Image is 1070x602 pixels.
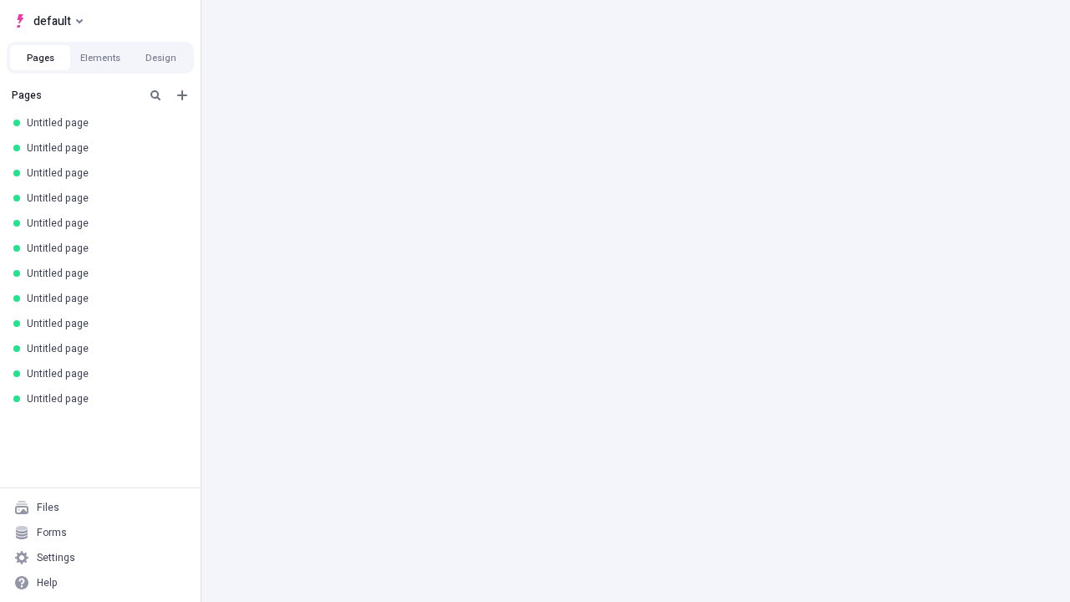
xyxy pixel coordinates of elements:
[27,191,181,205] div: Untitled page
[12,89,139,102] div: Pages
[37,501,59,514] div: Files
[33,11,71,31] span: default
[70,45,130,70] button: Elements
[27,166,181,180] div: Untitled page
[27,141,181,155] div: Untitled page
[27,242,181,255] div: Untitled page
[27,317,181,330] div: Untitled page
[27,292,181,305] div: Untitled page
[27,342,181,355] div: Untitled page
[27,116,181,130] div: Untitled page
[172,85,192,105] button: Add new
[7,8,89,33] button: Select site
[37,576,58,589] div: Help
[130,45,191,70] button: Design
[27,217,181,230] div: Untitled page
[10,45,70,70] button: Pages
[27,392,181,406] div: Untitled page
[27,267,181,280] div: Untitled page
[37,551,75,564] div: Settings
[27,367,181,380] div: Untitled page
[37,526,67,539] div: Forms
